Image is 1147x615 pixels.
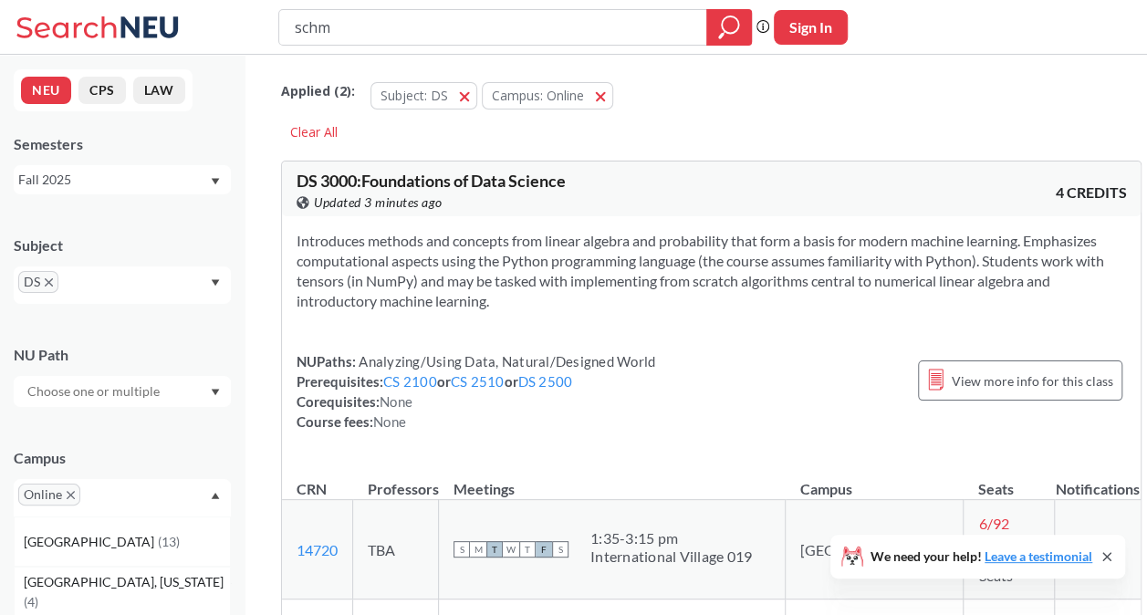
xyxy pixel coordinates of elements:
[439,461,786,500] th: Meetings
[985,548,1092,564] a: Leave a testimonial
[18,380,172,402] input: Choose one or multiple
[67,491,75,499] svg: X to remove pill
[1055,461,1141,500] th: Notifications
[18,271,58,293] span: DSX to remove pill
[297,171,566,191] span: DS 3000 : Foundations of Data Science
[518,373,573,390] a: DS 2500
[470,541,486,558] span: M
[14,448,231,468] div: Campus
[503,541,519,558] span: W
[133,77,185,104] button: LAW
[24,572,227,592] span: [GEOGRAPHIC_DATA], [US_STATE]
[718,15,740,40] svg: magnifying glass
[383,373,437,390] a: CS 2100
[281,81,355,101] span: Applied ( 2 ):
[381,87,448,104] span: Subject: DS
[297,231,1126,311] section: Introduces methods and concepts from linear algebra and probability that form a basis for modern ...
[454,541,470,558] span: S
[951,370,1112,392] span: View more info for this class
[370,82,477,109] button: Subject: DS
[297,479,327,499] div: CRN
[706,9,752,46] div: magnifying glass
[353,500,439,599] td: TBA
[590,547,752,566] div: International Village 019
[78,77,126,104] button: CPS
[373,413,406,430] span: None
[293,12,693,43] input: Class, professor, course number, "phrase"
[14,235,231,255] div: Subject
[211,178,220,185] svg: Dropdown arrow
[964,461,1055,500] th: Seats
[536,541,552,558] span: F
[14,266,231,304] div: DSX to remove pillDropdown arrow
[21,77,71,104] button: NEU
[314,193,443,213] span: Updated 3 minutes ago
[492,87,584,104] span: Campus: Online
[786,461,964,500] th: Campus
[14,479,231,516] div: OnlineX to remove pillDropdown arrow[GEOGRAPHIC_DATA](13)[GEOGRAPHIC_DATA], [US_STATE](4)[GEOGRAP...
[14,134,231,154] div: Semesters
[353,461,439,500] th: Professors
[978,515,1008,532] span: 6 / 92
[18,170,209,190] div: Fall 2025
[1055,182,1126,203] span: 4 CREDITS
[211,389,220,396] svg: Dropdown arrow
[24,594,38,610] span: ( 4 )
[978,532,1027,584] span: 50/50 Waitlist Seats
[211,279,220,287] svg: Dropdown arrow
[356,353,655,370] span: Analyzing/Using Data, Natural/Designed World
[486,541,503,558] span: T
[482,82,613,109] button: Campus: Online
[519,541,536,558] span: T
[281,119,347,146] div: Clear All
[297,541,338,558] a: 14720
[158,534,180,549] span: ( 13 )
[14,165,231,194] div: Fall 2025Dropdown arrow
[590,529,752,547] div: 1:35 - 3:15 pm
[14,376,231,407] div: Dropdown arrow
[552,541,568,558] span: S
[211,492,220,499] svg: Dropdown arrow
[774,10,848,45] button: Sign In
[451,373,505,390] a: CS 2510
[380,393,412,410] span: None
[297,351,655,432] div: NUPaths: Prerequisites: or or Corequisites: Course fees:
[871,550,1092,563] span: We need your help!
[18,484,80,506] span: OnlineX to remove pill
[45,278,53,287] svg: X to remove pill
[14,345,231,365] div: NU Path
[24,532,158,552] span: [GEOGRAPHIC_DATA]
[786,500,964,599] td: [GEOGRAPHIC_DATA]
